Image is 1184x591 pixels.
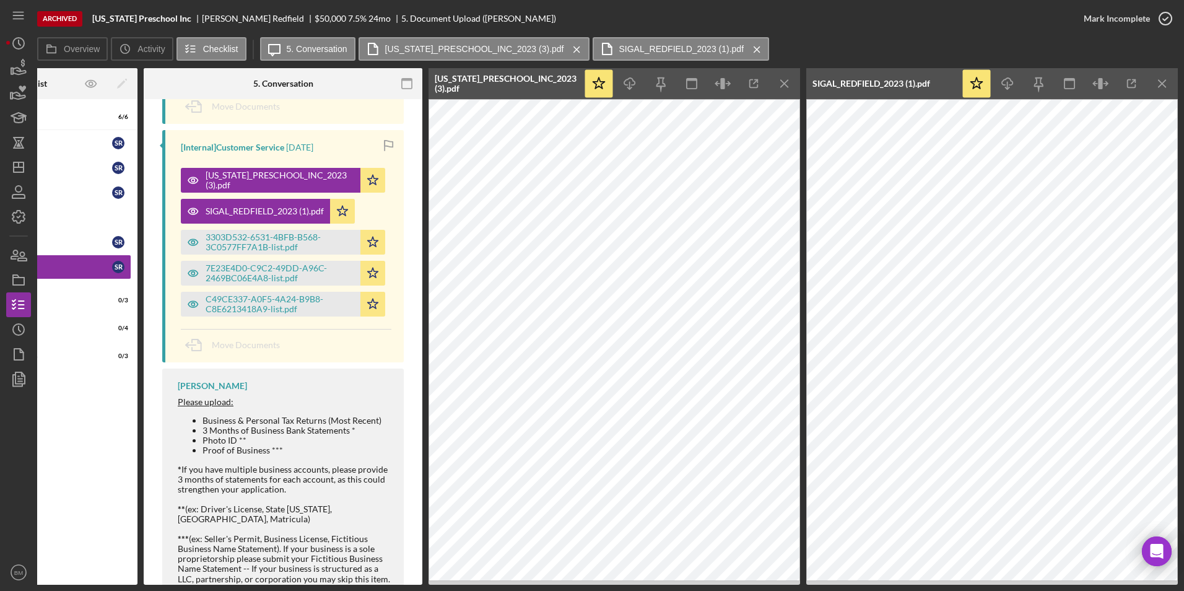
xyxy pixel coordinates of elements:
[202,436,391,445] li: Photo ID **
[253,79,313,89] div: 5. Conversation
[202,14,315,24] div: [PERSON_NAME] Redfield
[112,261,124,273] div: S R
[92,14,191,24] b: [US_STATE] Preschool Inc
[287,44,347,54] label: 5. Conversation
[112,186,124,199] div: S R
[137,44,165,54] label: Activity
[14,569,23,576] text: BM
[181,230,385,255] button: 3303D532-6531-4BFB-B568-3C0577FF7A1B-list.pdf
[37,11,82,27] div: Archived
[106,325,128,332] div: 0 / 4
[178,504,391,524] div: (ex: Driver's License, State [US_STATE], [GEOGRAPHIC_DATA], Matricula)
[206,294,354,314] div: C49CE337-A0F5-4A24-B9B8-C8E6213418A9-list.pdf
[260,37,355,61] button: 5. Conversation
[181,142,284,152] div: [Internal] Customer Service
[202,426,391,436] li: 3 Months of Business Bank Statements *
[178,381,247,391] div: [PERSON_NAME]
[112,137,124,149] div: S R
[206,232,354,252] div: 3303D532-6531-4BFB-B568-3C0577FF7A1B-list.pdf
[64,44,100,54] label: Overview
[315,14,346,24] div: $50,000
[202,445,391,455] li: Proof of Business ***
[176,37,246,61] button: Checklist
[178,534,391,584] div: (ex: Seller's Permit, Business License, Fictitious Business Name Statement). If your business is ...
[385,44,564,54] label: [US_STATE]_PRESCHOOL_INC_2023 (3).pdf
[37,37,108,61] button: Overview
[368,14,391,24] div: 24 mo
[202,416,391,426] li: Business & Personal Tax Returns (Most Recent)
[106,297,128,304] div: 0 / 3
[401,14,556,24] div: 5. Document Upload ([PERSON_NAME])
[206,206,324,216] div: SIGAL_REDFIELD_2023 (1).pdf
[181,199,355,224] button: SIGAL_REDFIELD_2023 (1).pdf
[111,37,173,61] button: Activity
[181,91,292,122] button: Move Documents
[593,37,770,61] button: SIGAL_REDFIELD_2023 (1).pdf
[1071,6,1178,31] button: Mark Incomplete
[203,44,238,54] label: Checklist
[286,142,313,152] time: 2024-11-15 18:29
[178,416,391,504] div: If you have multiple business accounts, please provide 3 months of statements for each account, a...
[212,101,280,112] span: Move Documents
[206,263,354,283] div: 7E23E4D0-C9C2-49DD-A96C-2469BC06E4A8-list.pdf
[106,352,128,360] div: 0 / 3
[106,113,128,121] div: 6 / 6
[178,396,233,407] span: Please upload:
[112,236,124,248] div: S R
[348,14,367,24] div: 7.5 %
[619,44,744,54] label: SIGAL_REDFIELD_2023 (1).pdf
[812,79,930,89] div: SIGAL_REDFIELD_2023 (1).pdf
[1142,536,1172,566] div: Open Intercom Messenger
[212,339,280,350] span: Move Documents
[435,74,577,94] div: [US_STATE]_PRESCHOOL_INC_2023 (3).pdf
[6,560,31,585] button: BM
[181,330,292,361] button: Move Documents
[359,37,590,61] button: [US_STATE]_PRESCHOOL_INC_2023 (3).pdf
[181,292,385,317] button: C49CE337-A0F5-4A24-B9B8-C8E6213418A9-list.pdf
[181,261,385,286] button: 7E23E4D0-C9C2-49DD-A96C-2469BC06E4A8-list.pdf
[206,170,354,190] div: [US_STATE]_PRESCHOOL_INC_2023 (3).pdf
[112,162,124,174] div: S R
[181,168,385,193] button: [US_STATE]_PRESCHOOL_INC_2023 (3).pdf
[1084,6,1150,31] div: Mark Incomplete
